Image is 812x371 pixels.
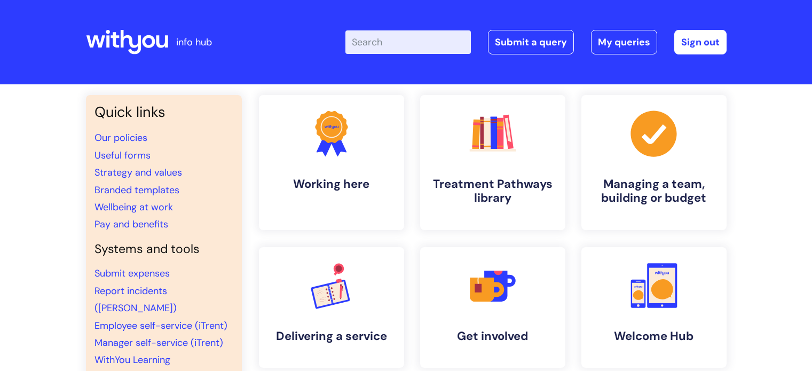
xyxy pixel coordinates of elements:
a: Strategy and values [94,166,182,179]
a: Working here [259,95,404,230]
a: Welcome Hub [581,247,727,368]
a: Report incidents ([PERSON_NAME]) [94,285,177,314]
a: WithYou Learning [94,353,170,366]
a: Manager self-service (iTrent) [94,336,223,349]
a: Managing a team, building or budget [581,95,727,230]
a: Wellbeing at work [94,201,173,214]
a: Submit expenses [94,267,170,280]
h3: Quick links [94,104,233,121]
a: Delivering a service [259,247,404,368]
h4: Delivering a service [267,329,396,343]
a: Get involved [420,247,565,368]
input: Search [345,30,471,54]
div: | - [345,30,727,54]
h4: Welcome Hub [590,329,718,343]
h4: Managing a team, building or budget [590,177,718,206]
a: Treatment Pathways library [420,95,565,230]
a: Employee self-service (iTrent) [94,319,227,332]
a: Useful forms [94,149,151,162]
h4: Treatment Pathways library [429,177,557,206]
h4: Working here [267,177,396,191]
a: Our policies [94,131,147,144]
a: Submit a query [488,30,574,54]
h4: Systems and tools [94,242,233,257]
p: info hub [176,34,212,51]
a: Sign out [674,30,727,54]
a: Pay and benefits [94,218,168,231]
h4: Get involved [429,329,557,343]
a: Branded templates [94,184,179,196]
a: My queries [591,30,657,54]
